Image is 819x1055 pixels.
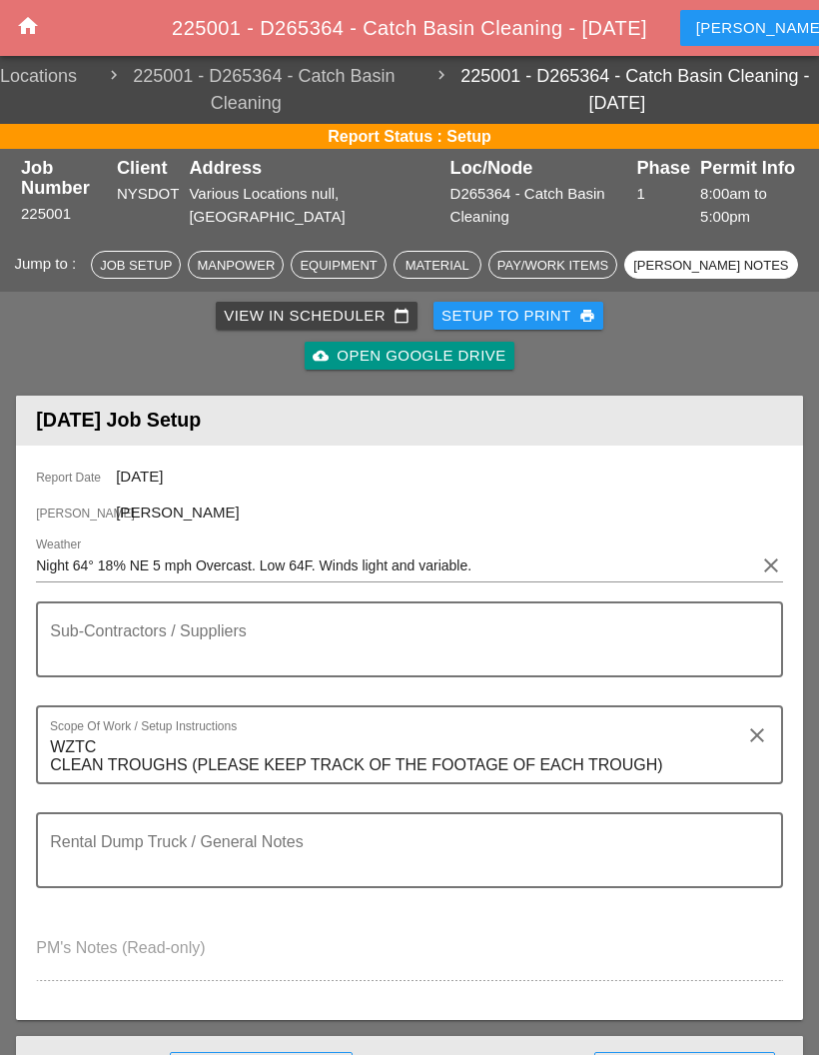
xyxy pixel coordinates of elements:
[636,183,690,206] div: 1
[745,723,769,747] i: clear
[36,469,116,487] span: Report Date
[50,838,753,886] textarea: Rental Dump Truck / General Notes
[579,308,595,324] i: print
[16,396,803,445] header: [DATE] Job Setup
[116,468,163,485] span: [DATE]
[313,345,505,368] div: Open Google Drive
[21,203,107,226] div: 225001
[216,302,417,330] a: View in Scheduler
[291,251,386,279] button: Equipment
[91,251,181,279] button: Job Setup
[188,251,284,279] button: Manpower
[450,158,627,178] div: Loc/Node
[197,256,275,276] div: Manpower
[36,505,116,523] span: [PERSON_NAME]
[116,504,239,521] span: [PERSON_NAME]
[77,63,415,117] span: 225001 - D265364 - Catch Basin Cleaning
[700,183,798,228] div: 8:00am to 5:00pm
[36,932,783,980] textarea: PM's Notes (Read-only)
[21,158,107,198] div: Job Number
[415,63,819,117] a: 225001 - D265364 - Catch Basin Cleaning - [DATE]
[14,255,84,272] span: Jump to :
[117,158,180,178] div: Client
[50,627,753,675] textarea: Sub-Contractors / Suppliers
[700,158,798,178] div: Permit Info
[394,251,481,279] button: Material
[394,308,409,324] i: calendar_today
[759,553,783,577] i: clear
[441,305,595,328] div: Setup to Print
[300,256,377,276] div: Equipment
[50,731,753,782] textarea: Scope Of Work / Setup Instructions
[403,256,472,276] div: Material
[172,17,647,39] span: 225001 - D265364 - Catch Basin Cleaning - [DATE]
[488,251,617,279] button: Pay/Work Items
[224,305,409,328] div: View in Scheduler
[313,348,329,364] i: cloud_upload
[117,183,180,206] div: NYSDOT
[189,183,439,228] div: Various Locations null, [GEOGRAPHIC_DATA]
[636,158,690,178] div: Phase
[36,549,755,581] input: Weather
[189,158,439,178] div: Address
[433,302,603,330] button: Setup to Print
[16,14,40,38] i: home
[450,183,627,228] div: D265364 - Catch Basin Cleaning
[624,251,797,279] button: [PERSON_NAME] Notes
[497,256,608,276] div: Pay/Work Items
[305,342,513,370] a: Open Google Drive
[633,256,788,276] div: [PERSON_NAME] Notes
[100,256,172,276] div: Job Setup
